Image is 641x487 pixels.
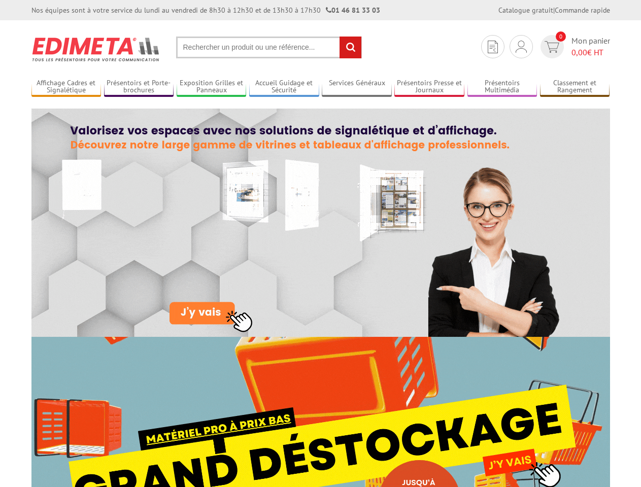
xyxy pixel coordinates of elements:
[31,5,380,15] div: Nos équipes sont à votre service du lundi au vendredi de 8h30 à 12h30 et de 13h30 à 17h30
[538,35,610,58] a: devis rapide 0 Mon panier 0,00€ HT
[104,79,174,95] a: Présentoirs et Porte-brochures
[571,35,610,58] span: Mon panier
[555,6,610,15] a: Commande rapide
[571,47,587,57] span: 0,00
[326,6,380,15] strong: 01 46 81 33 03
[488,41,498,53] img: devis rapide
[556,31,566,42] span: 0
[516,41,527,53] img: devis rapide
[394,79,464,95] a: Présentoirs Presse et Journaux
[177,79,247,95] a: Exposition Grilles et Panneaux
[31,79,102,95] a: Affichage Cadres et Signalétique
[31,30,161,68] img: Présentoir, panneau, stand - Edimeta - PLV, affichage, mobilier bureau, entreprise
[540,79,610,95] a: Classement et Rangement
[498,5,610,15] div: |
[249,79,319,95] a: Accueil Guidage et Sécurité
[340,37,361,58] input: rechercher
[498,6,553,15] a: Catalogue gratuit
[467,79,537,95] a: Présentoirs Multimédia
[322,79,392,95] a: Services Généraux
[545,41,559,53] img: devis rapide
[571,47,610,58] span: € HT
[176,37,362,58] input: Rechercher un produit ou une référence...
